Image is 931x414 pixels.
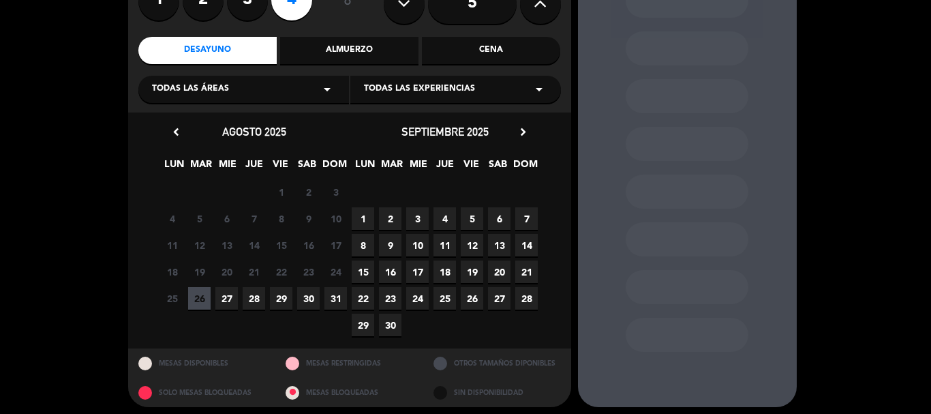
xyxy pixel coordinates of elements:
span: agosto 2025 [222,125,286,138]
span: 3 [324,181,347,203]
span: 22 [270,261,292,283]
span: 4 [161,207,183,230]
span: 11 [433,234,456,256]
div: Cena [422,37,560,64]
span: 20 [488,261,510,283]
span: SAB [296,156,318,179]
span: SAB [487,156,509,179]
span: 18 [433,261,456,283]
span: 23 [379,287,401,310]
span: MAR [189,156,212,179]
span: 6 [215,207,238,230]
span: 26 [188,287,211,310]
span: 2 [379,207,401,230]
span: 17 [324,234,347,256]
span: 9 [379,234,401,256]
span: 18 [161,261,183,283]
span: VIE [460,156,483,179]
span: DOM [513,156,536,179]
span: 10 [406,234,429,256]
span: 5 [461,207,483,230]
div: MESAS RESTRINGIDAS [275,349,423,378]
span: Todas las áreas [152,83,229,96]
span: Todas las experiencias [364,83,475,96]
span: 16 [297,234,320,256]
span: 30 [297,287,320,310]
span: 1 [270,181,292,203]
span: 19 [188,261,211,283]
span: 23 [297,261,320,283]
span: MIE [216,156,239,179]
span: 24 [406,287,429,310]
span: 7 [243,207,265,230]
div: MESAS DISPONIBLES [128,349,276,378]
span: 28 [515,287,538,310]
span: 17 [406,261,429,283]
span: 29 [270,287,292,310]
span: 2 [297,181,320,203]
div: Almuerzo [280,37,418,64]
span: 30 [379,314,401,336]
span: 13 [488,234,510,256]
i: arrow_drop_down [319,81,335,98]
div: OTROS TAMAÑOS DIPONIBLES [423,349,571,378]
span: LUN [163,156,185,179]
div: Desayuno [138,37,277,64]
span: 4 [433,207,456,230]
span: 15 [352,261,374,283]
div: SOLO MESAS BLOQUEADAS [128,378,276,407]
span: 8 [270,207,292,230]
span: MIE [407,156,429,179]
span: 7 [515,207,538,230]
span: 26 [461,287,483,310]
span: LUN [354,156,376,179]
i: arrow_drop_down [531,81,547,98]
span: 14 [243,234,265,256]
span: 1 [352,207,374,230]
span: 24 [324,261,347,283]
span: 19 [461,261,483,283]
div: MESAS BLOQUEADAS [275,378,423,407]
span: 6 [488,207,510,230]
span: 20 [215,261,238,283]
span: 12 [188,234,211,256]
span: 8 [352,234,374,256]
i: chevron_right [516,125,530,139]
span: 22 [352,287,374,310]
span: DOM [322,156,345,179]
span: 25 [161,287,183,310]
span: 27 [488,287,510,310]
div: SIN DISPONIBILIDAD [423,378,571,407]
span: 14 [515,234,538,256]
span: 31 [324,287,347,310]
span: VIE [269,156,292,179]
span: 5 [188,207,211,230]
span: 3 [406,207,429,230]
span: 15 [270,234,292,256]
span: 25 [433,287,456,310]
span: 13 [215,234,238,256]
span: 21 [243,261,265,283]
span: 16 [379,261,401,283]
span: 12 [461,234,483,256]
span: 9 [297,207,320,230]
span: 27 [215,287,238,310]
span: 21 [515,261,538,283]
i: chevron_left [169,125,183,139]
span: 29 [352,314,374,336]
span: JUE [243,156,265,179]
span: 10 [324,207,347,230]
span: 11 [161,234,183,256]
span: JUE [433,156,456,179]
span: MAR [380,156,403,179]
span: 28 [243,287,265,310]
span: septiembre 2025 [401,125,489,138]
